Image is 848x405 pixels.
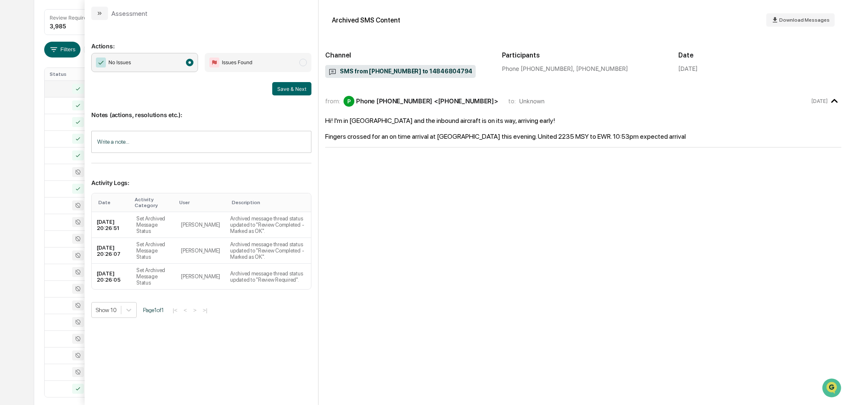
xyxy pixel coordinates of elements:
span: Hi! I'm in [GEOGRAPHIC_DATA] and the inbound aircraft is on its way, arriving early! Fingers cros... [325,117,686,140]
button: Start new chat [142,66,152,76]
h2: Date [678,51,841,59]
td: Archived message thread status updated to "Review Completed - Marked as OK". [225,212,311,238]
span: Attestations [69,105,103,113]
button: Save & Next [272,82,311,95]
td: [PERSON_NAME] [176,212,225,238]
button: < [181,307,190,314]
a: Powered byPylon [59,141,101,147]
button: Date:[DATE] - [DATE] [84,42,152,57]
div: 🗄️ [60,106,67,112]
span: Issues Found [222,58,252,67]
div: P [344,96,354,107]
td: Set Archived Message Status [131,238,176,264]
div: Start new chat [28,64,137,72]
div: 🖐️ [8,106,15,112]
span: SMS from [PHONE_NUMBER] to 14846804794 [329,67,472,76]
td: [DATE] 20:26:07 [92,238,131,264]
button: Filters [44,42,80,57]
div: Archived SMS Content [332,16,400,24]
button: > [191,307,199,314]
td: Archived message thread status updated to "Review Required". [225,264,311,289]
td: [PERSON_NAME] [176,264,225,289]
time: Thursday, May 8, 2025 at 2:59:42 PM [811,98,828,104]
span: Download Messages [779,17,830,23]
p: How can we help? [8,17,152,31]
span: from: [325,97,340,105]
button: |< [170,307,180,314]
td: Set Archived Message Status [131,212,176,238]
span: Page 1 of 1 [143,307,164,313]
span: Preclearance [17,105,54,113]
p: Activity Logs: [91,169,311,186]
div: 🔎 [8,122,15,128]
a: 🔎Data Lookup [5,117,56,132]
td: Archived message thread status updated to "Review Completed - Marked as OK". [225,238,311,264]
button: Download Messages [766,13,835,27]
iframe: Open customer support [821,377,844,400]
span: Pylon [83,141,101,147]
h2: Participants [502,51,665,59]
th: Status [45,68,102,80]
div: Assessment [111,10,148,17]
a: 🗄️Attestations [57,102,107,117]
div: Toggle SortBy [135,197,173,208]
span: Data Lookup [17,121,53,129]
p: Notes (actions, resolutions etc.): [91,101,311,118]
div: Toggle SortBy [98,200,128,205]
span: Unknown [519,97,544,105]
div: Phone [PHONE_NUMBER] <[PHONE_NUMBER]> [356,97,498,105]
td: [PERSON_NAME] [176,238,225,264]
div: We're available if you need us! [28,72,105,79]
td: Set Archived Message Status [131,264,176,289]
div: Toggle SortBy [232,200,308,205]
a: 🖐️Preclearance [5,102,57,117]
div: Review Required [50,15,90,21]
h2: Channel [325,51,488,59]
div: Toggle SortBy [179,200,222,205]
div: 3,985 [50,22,66,30]
div: Phone [PHONE_NUMBER], [PHONE_NUMBER] [502,65,665,72]
td: [DATE] 20:26:05 [92,264,131,289]
img: Flag [209,57,219,67]
button: >| [200,307,210,314]
p: Actions: [91,32,311,50]
td: [DATE] 20:26:51 [92,212,131,238]
img: 1746055101610-c473b297-6a78-478c-a979-82029cc54cd1 [8,64,23,79]
span: to: [508,97,516,105]
img: Checkmark [96,57,106,67]
div: [DATE] [678,65,697,72]
span: No Issues [108,58,131,67]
